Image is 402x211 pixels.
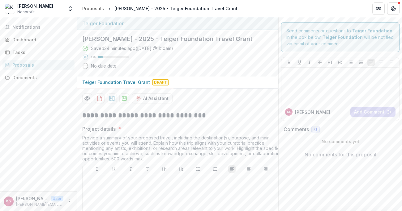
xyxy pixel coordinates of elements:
button: Italicize [306,59,313,66]
button: Bullet List [347,59,354,66]
button: Bold [285,59,293,66]
div: Dashboard [12,36,70,43]
p: No comments for this proposal [305,151,376,158]
div: [PERSON_NAME] - 2025 - Teiger Foundation Travel Grant [114,5,237,12]
nav: breadcrumb [80,4,240,13]
button: Strike [144,165,151,173]
strong: Teiger Foundation [352,28,392,33]
button: Get Help [387,2,400,15]
button: Bullet List [195,165,202,173]
p: [PERSON_NAME] [295,109,330,115]
button: Italicize [127,165,135,173]
button: Ordered List [211,165,219,173]
button: Align Left [228,165,236,173]
button: Heading 1 [326,59,334,66]
button: AI Assistant [132,93,173,103]
div: Send comments or questions to in the box below. will be notified via email of your comment. [281,22,400,52]
p: Teiger Foundation Travel Grant [82,79,150,85]
div: Provide a summary of your proposed travel, including the destination(s), purpose, and main activi... [82,135,280,164]
p: User [51,196,63,201]
h2: Comments [284,126,309,132]
div: Proposals [12,62,70,68]
div: [PERSON_NAME] [17,3,53,9]
span: 0 [314,127,317,132]
a: Documents [2,72,75,83]
div: Proposals [82,5,104,12]
a: Dashboard [2,35,75,45]
p: 16 % [91,55,96,59]
div: Documents [12,74,70,81]
button: More [66,198,73,205]
button: Add Comment [350,107,396,117]
button: Notifications [2,22,75,32]
button: Partners [372,2,385,15]
button: Align Right [388,59,395,66]
button: Heading 1 [161,165,168,173]
p: [PERSON_NAME] [16,195,48,202]
p: Project details [82,125,116,133]
div: No due date [91,63,117,69]
img: Katie Stahl [5,4,15,14]
div: Katie Stahl [6,199,11,203]
div: Saved 34 minutes ago ( [DATE] @ 11:10am ) [91,45,173,52]
span: Notifications [12,25,72,30]
p: No comments yet [284,138,397,145]
button: Align Right [262,165,269,173]
strong: Teiger Foundation [323,35,363,40]
button: Preview 9a3c7d2f-076c-4601-82c6-fd82ca872bf4-0.pdf [82,93,92,103]
a: Proposals [80,4,106,13]
p: [PERSON_NAME][EMAIL_ADDRESS][DOMAIN_NAME] [16,202,63,207]
button: Strike [316,59,323,66]
span: Draft [152,79,169,85]
button: Align Center [245,165,252,173]
h2: [PERSON_NAME] - 2025 - Teiger Foundation Travel Grant [82,35,263,43]
button: download-proposal [119,93,129,103]
button: Heading 2 [336,59,344,66]
a: Tasks [2,47,75,57]
button: download-proposal [107,93,117,103]
div: Katie Stahl [287,110,291,114]
button: Align Left [367,59,375,66]
span: Nonprofit [17,9,35,15]
div: Teiger Foundation [82,20,273,27]
button: Underline [296,59,303,66]
button: Ordered List [357,59,365,66]
button: Align Center [378,59,385,66]
button: Heading 2 [177,165,185,173]
button: Bold [93,165,101,173]
div: Tasks [12,49,70,56]
a: Proposals [2,60,75,70]
button: Open entity switcher [66,2,75,15]
button: download-proposal [95,93,105,103]
button: Underline [110,165,118,173]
